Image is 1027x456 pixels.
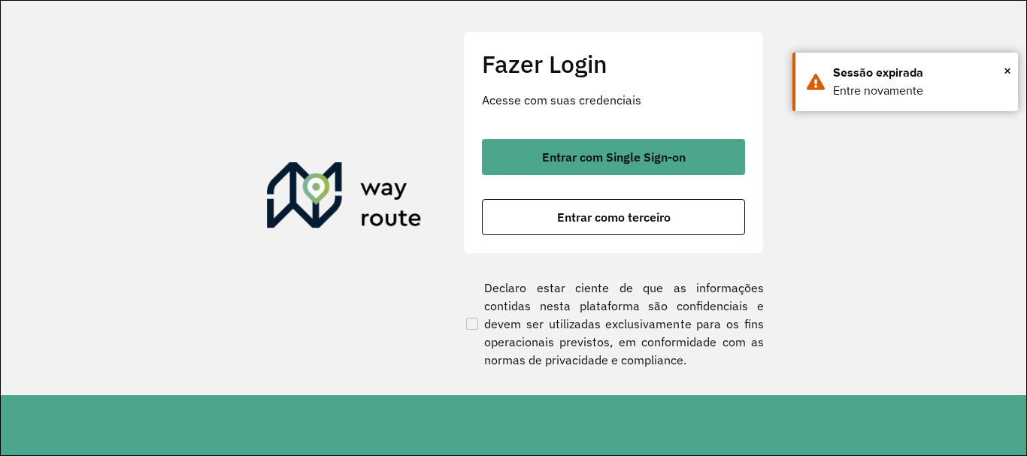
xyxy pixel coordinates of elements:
div: Sessão expirada [833,64,1007,82]
img: Roteirizador AmbevTech [267,162,422,234]
span: Entrar com Single Sign-on [542,151,686,163]
button: button [482,139,745,175]
div: Entre novamente [833,82,1007,100]
button: button [482,199,745,235]
span: Entrar como terceiro [557,211,671,223]
p: Acesse com suas credenciais [482,91,745,109]
h2: Fazer Login [482,50,745,78]
button: Close [1004,59,1011,82]
label: Declaro estar ciente de que as informações contidas nesta plataforma são confidenciais e devem se... [463,279,764,369]
span: × [1004,59,1011,82]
